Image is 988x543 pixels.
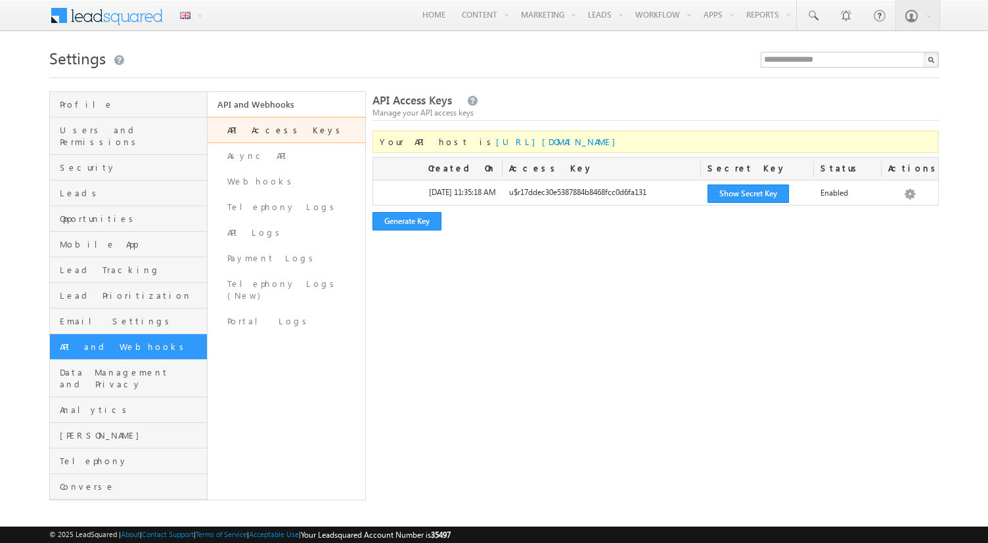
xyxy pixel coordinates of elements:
[208,92,365,117] a: API and Webhooks
[60,187,204,199] span: Leads
[372,93,452,108] span: API Access Keys
[60,366,204,390] span: Data Management and Privacy
[814,186,882,205] div: Enabled
[50,423,207,448] a: [PERSON_NAME]
[496,136,622,147] a: [URL][DOMAIN_NAME]
[60,162,204,173] span: Security
[50,118,207,155] a: Users and Permissions
[208,194,365,220] a: Telephony Logs
[208,309,365,334] a: Portal Logs
[50,360,207,397] a: Data Management and Privacy
[249,530,299,538] a: Acceptable Use
[208,117,365,143] a: API Access Keys
[50,232,207,257] a: Mobile App
[50,155,207,181] a: Security
[50,283,207,309] a: Lead Prioritization
[142,530,194,538] a: Contact Support
[208,220,365,246] a: API Logs
[380,136,622,147] span: Your API host is
[60,341,204,353] span: API and Webhooks
[60,429,204,441] span: [PERSON_NAME]
[60,124,204,148] span: Users and Permissions
[431,530,451,540] span: 35497
[503,186,700,205] div: u$r17ddec30e5387884b8468fcc0d6fa131
[701,158,814,180] div: Secret Key
[208,169,365,194] a: Webhooks
[208,143,365,169] a: Async API
[121,530,140,538] a: About
[60,315,204,327] span: Email Settings
[372,107,939,119] div: Manage your API access keys
[373,186,503,205] div: [DATE] 11:35:18 AM
[301,530,451,540] span: Your Leadsquared Account Number is
[49,529,451,541] span: © 2025 LeadSquared | | | | |
[60,455,204,467] span: Telephony
[49,47,106,68] span: Settings
[50,309,207,334] a: Email Settings
[707,185,789,203] button: Show Secret Key
[50,206,207,232] a: Opportunities
[50,448,207,474] a: Telephony
[50,181,207,206] a: Leads
[208,271,365,309] a: Telephony Logs (New)
[196,530,247,538] a: Terms of Service
[50,397,207,423] a: Analytics
[60,213,204,225] span: Opportunities
[372,212,441,230] button: Generate Key
[50,92,207,118] a: Profile
[60,238,204,250] span: Mobile App
[50,257,207,283] a: Lead Tracking
[60,404,204,416] span: Analytics
[50,334,207,360] a: API and Webhooks
[814,158,882,180] div: Status
[60,481,204,492] span: Converse
[60,290,204,301] span: Lead Prioritization
[208,246,365,271] a: Payment Logs
[50,474,207,500] a: Converse
[503,158,700,180] div: Access Key
[60,264,204,276] span: Lead Tracking
[373,158,503,180] div: Created On
[882,158,938,180] div: Actions
[60,98,204,110] span: Profile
